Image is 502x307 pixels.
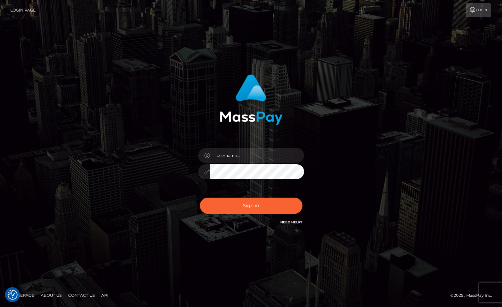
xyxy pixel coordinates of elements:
[200,198,302,214] button: Sign in
[466,3,491,17] a: Login
[8,290,18,300] button: Consent Preferences
[10,3,36,17] a: Login Page
[450,292,497,299] div: © 2025 , MassPay Inc.
[38,290,64,300] a: About Us
[99,290,111,300] a: API
[66,290,97,300] a: Contact Us
[220,74,283,125] img: MassPay Login
[280,220,302,224] a: Need Help?
[7,290,37,300] a: Homepage
[210,148,304,163] input: Username...
[8,290,18,300] img: Revisit consent button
